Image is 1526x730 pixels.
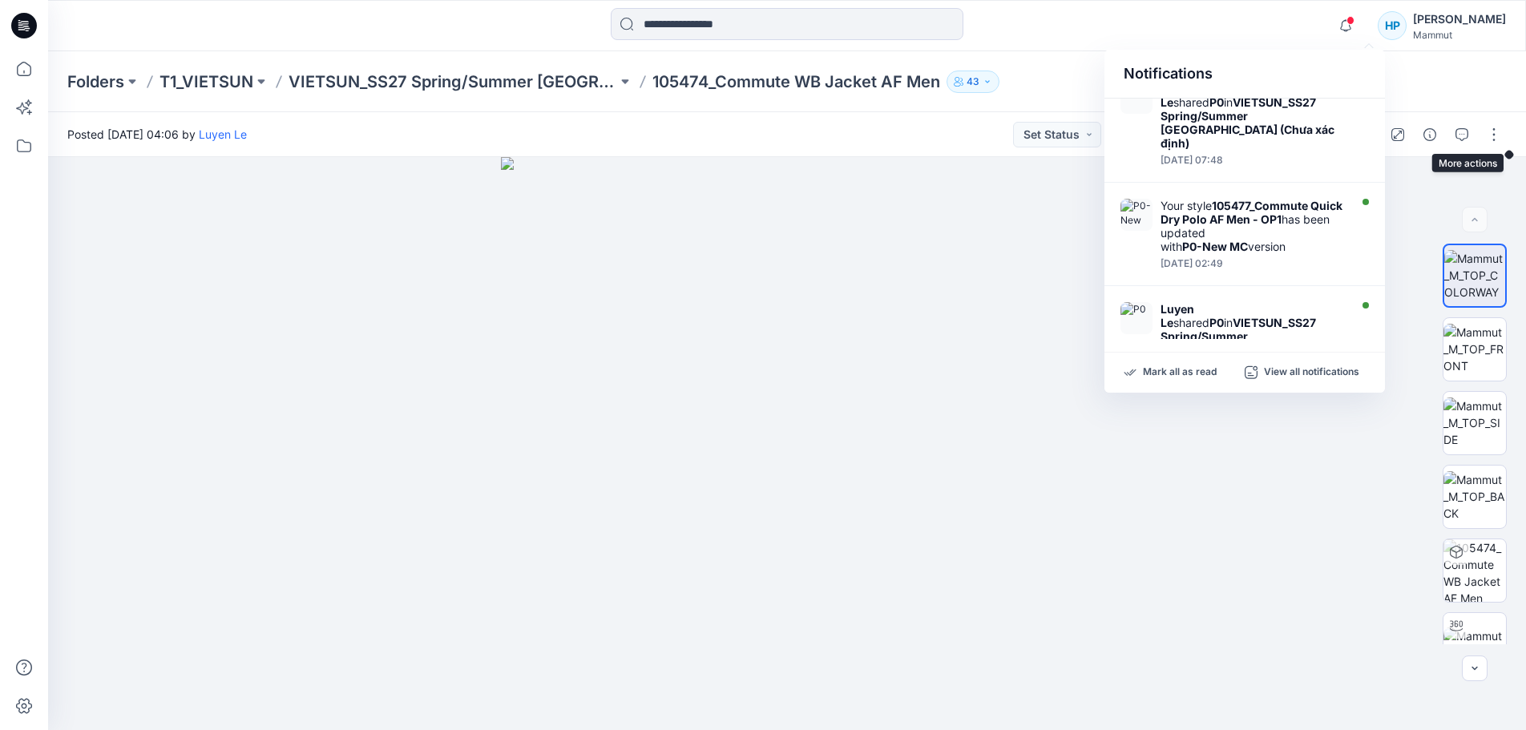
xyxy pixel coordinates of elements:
[1443,324,1506,374] img: Mammut_M_TOP_FRONT
[1120,302,1153,334] img: P0
[1161,258,1345,269] div: Monday, August 11, 2025 02:49
[1443,539,1506,602] img: 105474_Commute WB Jacket AF Men P0_comments
[1413,10,1506,29] div: [PERSON_NAME]
[159,71,253,93] a: T1_VIETSUN
[1161,302,1345,370] div: shared in
[501,157,1074,730] img: eyJhbGciOiJIUzI1NiIsImtpZCI6IjAiLCJzbHQiOiJzZXMiLCJ0eXAiOiJKV1QifQ.eyJkYXRhIjp7InR5cGUiOiJzdG9yYW...
[1161,316,1334,370] strong: VIETSUN_SS27 Spring/Summer [GEOGRAPHIC_DATA] (Chưa xác định)
[1120,199,1153,231] img: P0-New MC
[1104,50,1385,99] div: Notifications
[289,71,617,93] a: VIETSUN_SS27 Spring/Summer [GEOGRAPHIC_DATA]
[67,71,124,93] a: Folders
[1209,95,1224,109] strong: P0
[1161,199,1342,226] strong: 105477_Commute Quick Dry Polo AF Men - OP1
[1444,250,1505,300] img: Mammut_M_TOP_COLORWAY
[1378,11,1407,40] div: HP
[1161,95,1334,150] strong: VIETSUN_SS27 Spring/Summer [GEOGRAPHIC_DATA] (Chưa xác định)
[67,126,247,143] span: Posted [DATE] 04:06 by
[1413,29,1506,41] div: Mammut
[1443,471,1506,522] img: Mammut_M_TOP_BACK
[1161,199,1345,253] div: Your style has been updated with version
[947,71,999,93] button: 43
[967,73,979,91] p: 43
[652,71,940,93] p: 105474_Commute WB Jacket AF Men
[1443,397,1506,448] img: Mammut_M_TOP_SIDE
[1209,316,1224,329] strong: P0
[1417,122,1443,147] button: Details
[1161,302,1194,329] strong: Luyen Le
[1443,627,1506,661] img: Mammut_M_TOP_TT
[199,127,247,141] a: Luyen Le
[1182,240,1248,253] strong: P0-New MC
[1161,155,1345,166] div: Tuesday, August 12, 2025 07:48
[1161,82,1345,150] div: shared in
[1264,365,1359,380] p: View all notifications
[1143,365,1217,380] p: Mark all as read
